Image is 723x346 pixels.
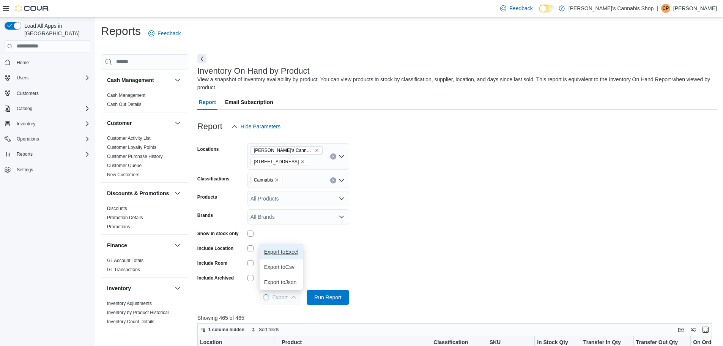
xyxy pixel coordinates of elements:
button: Open list of options [339,214,345,220]
div: Location [200,339,271,346]
a: Feedback [145,26,184,41]
button: Open list of options [339,196,345,202]
a: Discounts [107,206,127,211]
a: Inventory Adjustments [107,301,152,306]
span: New Customers [107,172,139,178]
button: Reports [14,150,36,159]
span: Catalog [17,106,32,112]
div: Classification [433,339,478,346]
button: Run Report [307,290,349,305]
span: Discounts [107,205,127,212]
a: Home [14,58,32,67]
button: Cash Management [107,76,172,84]
label: Include Location [197,245,233,251]
h3: Discounts & Promotions [107,190,169,197]
span: GL Transactions [107,267,140,273]
span: Jane's Cannabis Shop [250,146,323,155]
h3: Customer [107,119,132,127]
span: Customer Queue [107,163,142,169]
a: Promotion Details [107,215,143,220]
span: Email Subscription [225,95,273,110]
a: Customer Loyalty Points [107,145,156,150]
label: Products [197,194,217,200]
button: Inventory [2,118,93,129]
a: Settings [14,165,36,174]
p: Showing 465 of 465 [197,314,717,322]
a: Inventory On Hand by Package [107,328,170,333]
label: Classifications [197,176,230,182]
a: Feedback [497,1,536,16]
button: Finance [173,241,182,250]
span: Settings [14,165,90,174]
button: Home [2,57,93,68]
div: Transfer In Qty [583,339,625,346]
p: [PERSON_NAME] [673,4,717,13]
span: Export to Csv [264,264,298,270]
span: Inventory On Hand by Package [107,328,170,334]
span: Export to Excel [264,249,298,255]
label: Brands [197,212,213,218]
a: Inventory Count Details [107,319,154,324]
span: Operations [17,136,39,142]
button: Customers [2,88,93,99]
span: Inventory Adjustments [107,300,152,307]
button: Operations [2,134,93,144]
span: Load All Apps in [GEOGRAPHIC_DATA] [21,22,90,37]
span: Run Report [314,294,342,301]
h3: Cash Management [107,76,154,84]
span: Settings [17,167,33,173]
h3: Inventory [107,284,131,292]
button: Inventory [107,284,172,292]
button: Catalog [2,103,93,114]
button: Clear input [330,177,336,183]
button: Settings [2,164,93,175]
button: Cash Management [173,76,182,85]
button: Open list of options [339,153,345,160]
h3: Finance [107,242,127,249]
a: Cash Management [107,93,145,98]
button: Enter fullscreen [701,325,710,334]
a: Customers [14,89,42,98]
button: Remove Jane's Cannabis Shop from selection in this group [315,148,319,153]
button: Inventory [173,284,182,293]
span: Operations [14,134,90,144]
button: Open list of options [339,177,345,183]
span: Cash Management [107,92,145,98]
span: Report [199,95,216,110]
span: Customer Purchase History [107,153,163,160]
label: Locations [197,146,219,152]
p: | [657,4,658,13]
span: Reports [17,151,33,157]
span: Feedback [158,30,181,37]
h1: Reports [101,24,141,39]
span: Export to Json [264,279,298,285]
a: Customer Activity List [107,136,151,141]
span: [STREET_ADDRESS] [254,158,299,166]
div: Discounts & Promotions [101,204,188,234]
span: Users [14,73,90,82]
span: 1 column hidden [208,327,244,333]
span: Inventory [17,121,35,127]
span: Promotion Details [107,215,143,221]
span: Loading [262,293,271,302]
a: Promotions [107,224,130,229]
span: Export [263,290,296,305]
span: Home [17,60,29,66]
button: Operations [14,134,42,144]
button: Remove Cannabis from selection in this group [274,178,279,182]
span: Inventory [14,119,90,128]
a: Inventory by Product Historical [107,310,169,315]
div: Cash Management [101,91,188,112]
span: Users [17,75,28,81]
span: 160 Wellington St. E Unit 3 [250,158,309,166]
button: LoadingExport [258,290,301,305]
span: Inventory by Product Historical [107,310,169,316]
div: Cassandra Prince [661,4,670,13]
a: Customer Queue [107,163,142,168]
button: Display options [689,325,698,334]
h3: Inventory On Hand by Product [197,66,310,76]
button: Users [14,73,32,82]
a: GL Account Totals [107,258,143,263]
button: Customer [173,118,182,128]
button: Catalog [14,104,35,113]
